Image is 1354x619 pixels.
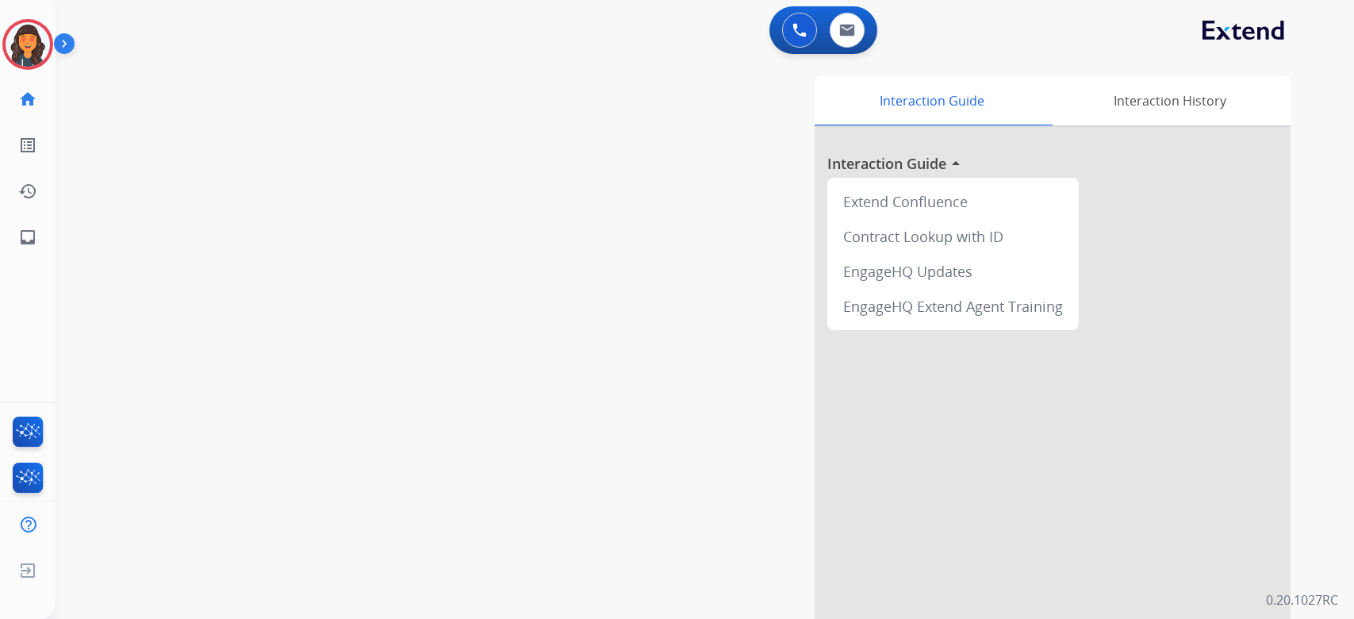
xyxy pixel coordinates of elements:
div: EngageHQ Updates [834,254,1072,289]
div: Interaction Guide [815,76,1049,125]
mat-icon: home [18,90,37,109]
div: Extend Confluence [834,184,1072,219]
mat-icon: history [18,182,37,201]
mat-icon: list_alt [18,136,37,155]
div: Contract Lookup with ID [834,219,1072,254]
div: Interaction History [1049,76,1291,125]
div: EngageHQ Extend Agent Training [834,289,1072,324]
img: avatar [6,22,50,67]
p: 0.20.1027RC [1266,590,1338,609]
mat-icon: inbox [18,228,37,247]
